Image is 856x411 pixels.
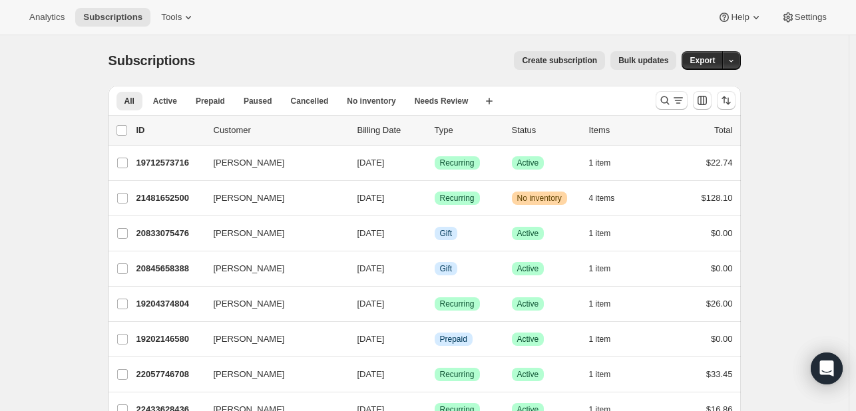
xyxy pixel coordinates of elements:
[136,124,203,137] p: ID
[589,189,630,207] button: 4 items
[206,188,339,209] button: [PERSON_NAME]
[706,369,733,379] span: $33.45
[136,297,203,311] p: 19204374804
[196,96,225,106] span: Prepaid
[214,368,285,381] span: [PERSON_NAME]
[522,55,597,66] span: Create subscription
[214,297,285,311] span: [PERSON_NAME]
[206,223,339,244] button: [PERSON_NAME]
[682,51,723,70] button: Export
[153,8,203,27] button: Tools
[214,227,285,240] span: [PERSON_NAME]
[711,334,733,344] span: $0.00
[29,12,65,23] span: Analytics
[710,8,770,27] button: Help
[589,334,611,344] span: 1 item
[589,365,626,384] button: 1 item
[440,369,475,380] span: Recurring
[702,193,733,203] span: $128.10
[589,259,626,278] button: 1 item
[589,124,656,137] div: Items
[206,152,339,174] button: [PERSON_NAME]
[517,263,539,274] span: Active
[357,334,385,344] span: [DATE]
[589,193,615,204] span: 4 items
[589,299,611,309] span: 1 item
[357,193,385,203] span: [DATE]
[124,96,134,106] span: All
[108,53,196,68] span: Subscriptions
[136,368,203,381] p: 22057746708
[711,228,733,238] span: $0.00
[136,365,733,384] div: 22057746708[PERSON_NAME][DATE]SuccessRecurringSuccessActive1 item$33.45
[357,369,385,379] span: [DATE]
[512,124,578,137] p: Status
[517,228,539,239] span: Active
[136,192,203,205] p: 21481652500
[589,295,626,313] button: 1 item
[136,227,203,240] p: 20833075476
[357,228,385,238] span: [DATE]
[693,91,712,110] button: Customize table column order and visibility
[136,224,733,243] div: 20833075476[PERSON_NAME][DATE]InfoGiftSuccessActive1 item$0.00
[153,96,177,106] span: Active
[206,329,339,350] button: [PERSON_NAME]
[214,124,347,137] p: Customer
[610,51,676,70] button: Bulk updates
[440,334,467,344] span: Prepaid
[214,333,285,346] span: [PERSON_NAME]
[136,333,203,346] p: 19202146580
[75,8,150,27] button: Subscriptions
[161,12,182,23] span: Tools
[517,334,539,344] span: Active
[136,189,733,207] div: 21481652500[PERSON_NAME][DATE]SuccessRecurringWarningNo inventory4 items$128.10
[589,158,611,168] span: 1 item
[136,262,203,275] p: 20845658388
[206,258,339,279] button: [PERSON_NAME]
[440,193,475,204] span: Recurring
[795,12,827,23] span: Settings
[357,299,385,309] span: [DATE]
[440,228,453,239] span: Gift
[214,262,285,275] span: [PERSON_NAME]
[517,299,539,309] span: Active
[479,92,500,110] button: Create new view
[731,12,749,23] span: Help
[773,8,835,27] button: Settings
[517,369,539,380] span: Active
[347,96,395,106] span: No inventory
[517,193,562,204] span: No inventory
[440,263,453,274] span: Gift
[136,156,203,170] p: 19712573716
[706,158,733,168] span: $22.74
[206,293,339,315] button: [PERSON_NAME]
[690,55,715,66] span: Export
[589,154,626,172] button: 1 item
[589,263,611,274] span: 1 item
[435,124,501,137] div: Type
[214,192,285,205] span: [PERSON_NAME]
[440,158,475,168] span: Recurring
[618,55,668,66] span: Bulk updates
[21,8,73,27] button: Analytics
[656,91,688,110] button: Search and filter results
[357,158,385,168] span: [DATE]
[711,263,733,273] span: $0.00
[244,96,272,106] span: Paused
[214,156,285,170] span: [PERSON_NAME]
[136,124,733,137] div: IDCustomerBilling DateTypeStatusItemsTotal
[357,263,385,273] span: [DATE]
[136,330,733,348] div: 19202146580[PERSON_NAME][DATE]InfoPrepaidSuccessActive1 item$0.00
[415,96,469,106] span: Needs Review
[714,124,732,137] p: Total
[357,124,424,137] p: Billing Date
[206,364,339,385] button: [PERSON_NAME]
[706,299,733,309] span: $26.00
[589,330,626,348] button: 1 item
[811,352,843,384] div: Open Intercom Messenger
[717,91,736,110] button: Sort the results
[517,158,539,168] span: Active
[589,228,611,239] span: 1 item
[136,295,733,313] div: 19204374804[PERSON_NAME][DATE]SuccessRecurringSuccessActive1 item$26.00
[514,51,605,70] button: Create subscription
